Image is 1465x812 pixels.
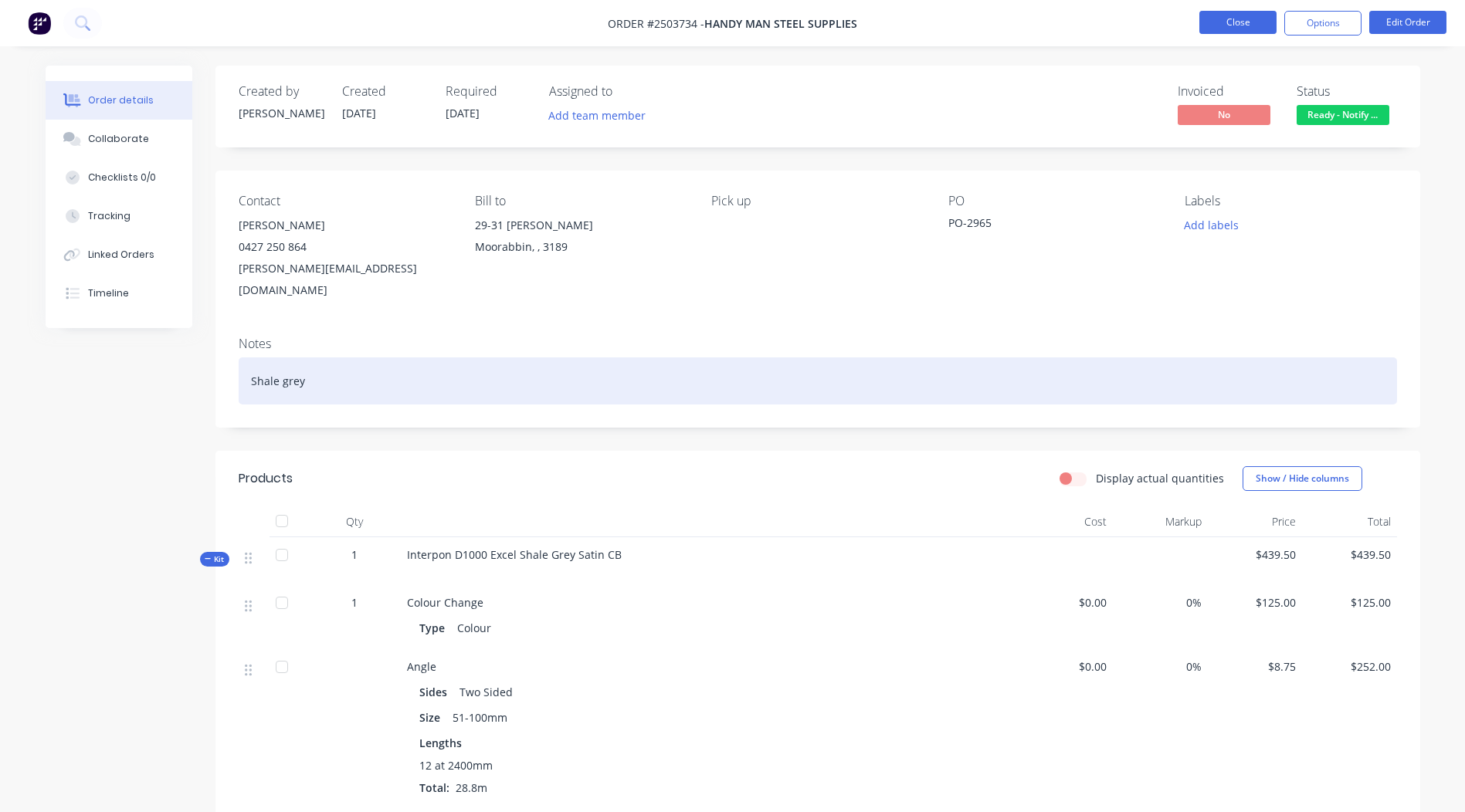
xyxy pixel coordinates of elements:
[1025,594,1107,611] span: $0.00
[200,552,229,567] div: Kit
[1214,546,1297,563] span: $439.50
[1297,105,1389,124] span: Ready - Notify ...
[549,105,654,126] button: Add team member
[1308,594,1391,611] span: $125.00
[1025,658,1107,675] span: $0.00
[475,215,687,264] div: 29-31 [PERSON_NAME]Moorabbin, , 3189
[239,258,450,301] div: [PERSON_NAME][EMAIL_ADDRESS][DOMAIN_NAME]
[46,197,192,235] button: Tracking
[239,469,293,488] div: Products
[1178,105,1270,124] span: No
[407,547,622,562] span: Interpon D1000 Excel Shale Grey Satin CB
[351,546,358,563] span: 1
[407,659,436,674] span: Angle
[948,194,1160,208] div: PO
[453,681,519,703] div: Two Sided
[239,357,1397,404] div: Shale grey
[711,194,923,208] div: Pick up
[1302,506,1397,537] div: Total
[46,120,192,158] button: Collaborate
[1308,658,1391,675] span: $252.00
[1178,84,1278,99] div: Invoiced
[1176,215,1247,235] button: Add labels
[351,594,358,611] span: 1
[1308,546,1391,563] span: $439.50
[1297,84,1397,99] div: Status
[449,780,493,795] span: 28.8m
[88,286,129,300] div: Timeline
[451,617,497,639] div: Colour
[239,215,450,301] div: [PERSON_NAME]0427 250 864[PERSON_NAME][EMAIL_ADDRESS][DOMAIN_NAME]
[46,235,192,274] button: Linked Orders
[88,132,149,146] div: Collaborate
[205,553,225,565] span: Kit
[1199,11,1277,34] button: Close
[1096,470,1224,486] label: Display actual quantities
[419,757,493,773] span: 12 at 2400mm
[407,595,483,610] span: Colour Change
[1119,594,1202,611] span: 0%
[1214,594,1297,611] span: $125.00
[446,84,531,99] div: Required
[46,158,192,197] button: Checklists 0/0
[28,12,51,35] img: Factory
[549,84,704,99] div: Assigned to
[308,506,401,537] div: Qty
[1113,506,1208,537] div: Markup
[446,706,514,729] div: 51-100mm
[1185,194,1396,208] div: Labels
[475,194,687,208] div: Bill to
[46,274,192,313] button: Timeline
[475,236,687,258] div: Moorabbin, , 3189
[239,105,324,121] div: [PERSON_NAME]
[88,171,156,184] div: Checklists 0/0
[419,706,446,729] div: Size
[948,215,1141,236] div: PO-2965
[419,780,449,795] span: Total:
[239,84,324,99] div: Created by
[1243,466,1362,491] button: Show / Hide columns
[1119,658,1202,675] span: 0%
[419,681,453,703] div: Sides
[540,105,653,126] button: Add team member
[1297,105,1389,128] button: Ready - Notify ...
[88,93,154,107] div: Order details
[1208,506,1303,537] div: Price
[419,617,451,639] div: Type
[88,248,154,262] div: Linked Orders
[1284,11,1362,36] button: Options
[239,337,1397,351] div: Notes
[88,209,131,223] div: Tracking
[704,16,857,31] span: Handy Man Steel Supplies
[342,106,376,120] span: [DATE]
[419,735,462,751] span: Lengths
[239,236,450,258] div: 0427 250 864
[46,81,192,120] button: Order details
[1019,506,1114,537] div: Cost
[239,194,450,208] div: Contact
[342,84,427,99] div: Created
[475,215,687,236] div: 29-31 [PERSON_NAME]
[1214,658,1297,675] span: $8.75
[608,16,704,31] span: Order #2503734 -
[239,215,450,236] div: [PERSON_NAME]
[446,106,480,120] span: [DATE]
[1369,11,1446,34] button: Edit Order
